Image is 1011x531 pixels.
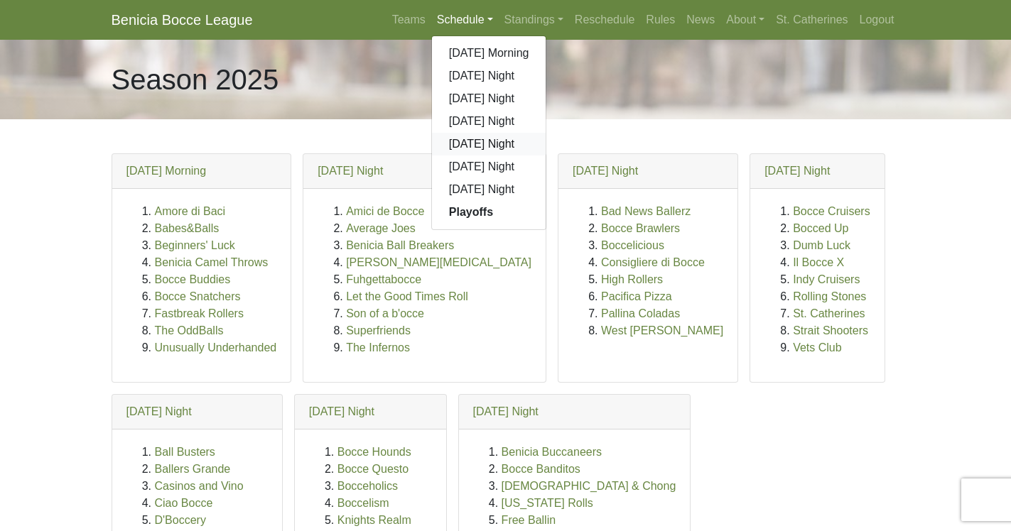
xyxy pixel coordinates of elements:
a: Amore di Baci [155,205,226,217]
a: [DATE] Night [432,155,546,178]
a: Standings [499,6,569,34]
a: Boccelism [337,497,389,509]
a: High Rollers [601,273,663,285]
a: Amici de Bocce [346,205,424,217]
a: [DATE] Morning [126,165,207,177]
a: Bocce Snatchers [155,290,241,302]
a: [DATE] Night [764,165,830,177]
a: [DATE] Night [432,110,546,133]
a: Bocce Questo [337,463,409,475]
a: [DATE] Night [432,133,546,155]
a: Fuhgettabocce [346,273,421,285]
a: Schedule [431,6,499,34]
a: Rules [640,6,681,34]
a: [DATE] Night [432,65,546,87]
a: Il Bocce X [793,256,844,268]
a: Unusually Underhanded [155,341,277,354]
a: Free Ballin [502,514,556,526]
a: About [720,6,770,34]
a: St. Catherines [793,307,865,319]
a: [DEMOGRAPHIC_DATA] & Chong [502,480,676,492]
a: Babes&Balls [155,222,220,234]
a: Rolling Stones [793,290,866,302]
a: Benicia Camel Throws [155,256,269,268]
strong: Playoffs [449,206,493,218]
a: News [681,6,720,34]
a: Bocceholics [337,480,398,492]
div: Schedule [431,35,547,230]
a: [DATE] Night [126,405,192,417]
a: Bocce Brawlers [601,222,680,234]
a: [PERSON_NAME][MEDICAL_DATA] [346,256,531,268]
a: West [PERSON_NAME] [601,324,723,336]
a: [DATE] Night [318,165,383,177]
a: The OddBalls [155,324,224,336]
a: [DATE] Night [432,178,546,201]
a: Benicia Bocce League [112,6,253,34]
a: The Infernos [346,341,410,354]
a: Superfriends [346,324,411,336]
a: St. Catherines [770,6,853,34]
a: Reschedule [569,6,641,34]
a: Bocce Buddies [155,273,231,285]
a: [US_STATE] Rolls [502,497,593,509]
a: D'Boccery [155,514,206,526]
a: Indy Cruisers [793,273,860,285]
a: Vets Club [793,341,841,354]
a: Fastbreak Rollers [155,307,244,319]
a: Bocce Hounds [337,446,411,458]
a: Logout [854,6,900,34]
a: Pallina Coladas [601,307,680,319]
a: [DATE] Night [573,165,638,177]
a: Average Joes [346,222,416,234]
a: Beginners' Luck [155,239,235,251]
a: Let the Good Times Roll [346,290,468,302]
a: Strait Shooters [793,324,868,336]
a: [DATE] Night [473,405,539,417]
a: [DATE] Morning [432,42,546,65]
a: [DATE] Night [309,405,374,417]
a: Bad News Ballerz [601,205,691,217]
a: Ball Busters [155,446,215,458]
a: Knights Realm [337,514,411,526]
a: Boccelicious [601,239,664,251]
a: Dumb Luck [793,239,850,251]
a: Bocced Up [793,222,848,234]
a: Son of a b'occe [346,307,424,319]
a: Benicia Buccaneers [502,446,602,458]
a: Bocce Cruisers [793,205,870,217]
a: Ciao Bocce [155,497,213,509]
a: Ballers Grande [155,463,231,475]
a: Benicia Ball Breakers [346,239,454,251]
a: Teams [386,6,431,34]
a: Pacifica Pizza [601,290,672,302]
a: Consigliere di Bocce [601,256,705,268]
h1: Season 2025 [112,62,279,97]
a: [DATE] Night [432,87,546,110]
a: Casinos and Vino [155,480,244,492]
a: Bocce Banditos [502,463,580,475]
a: Playoffs [432,201,546,224]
